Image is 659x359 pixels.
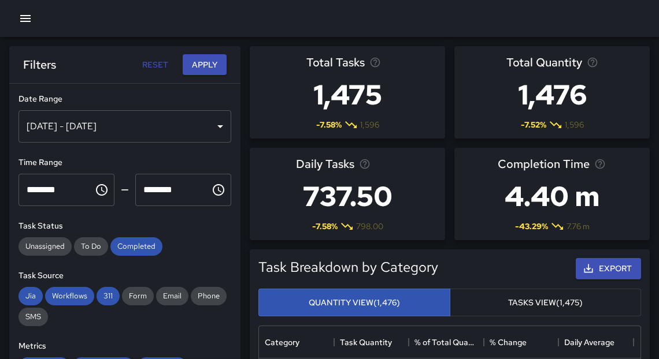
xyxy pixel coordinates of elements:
[18,220,231,233] h6: Task Status
[258,289,450,317] button: Quantity View(1,476)
[265,326,299,358] div: Category
[259,326,334,358] div: Category
[136,54,173,76] button: Reset
[490,326,527,358] div: % Change
[306,53,365,72] span: Total Tasks
[312,220,338,232] span: -7.58 %
[316,119,342,130] span: -7.58 %
[565,119,584,130] span: 1,596
[97,287,120,305] div: 311
[258,258,438,276] h5: Task Breakdown by Category
[18,270,231,282] h6: Task Source
[521,119,546,130] span: -7.52 %
[515,220,548,232] span: -43.29 %
[334,326,409,358] div: Task Quantity
[18,287,43,305] div: Jia
[306,72,389,118] h3: 1,475
[340,326,392,358] div: Task Quantity
[74,241,108,251] span: To Do
[558,326,634,358] div: Daily Average
[360,119,379,130] span: 1,596
[576,258,641,279] button: Export
[18,312,48,321] span: SMS
[594,158,606,170] svg: Average time taken to complete tasks in the selected period, compared to the previous period.
[191,291,227,301] span: Phone
[90,178,113,201] button: Choose time, selected time is 12:00 AM
[498,173,607,219] h3: 4.40 m
[369,57,381,68] svg: Total number of tasks in the selected period, compared to the previous period.
[18,93,231,106] h6: Date Range
[296,155,354,173] span: Daily Tasks
[296,173,399,219] h3: 737.50
[409,326,484,358] div: % of Total Quantity
[356,220,383,232] span: 798.00
[74,237,108,256] div: To Do
[18,237,72,256] div: Unassigned
[18,156,231,169] h6: Time Range
[207,178,230,201] button: Choose time, selected time is 11:59 PM
[484,326,559,358] div: % Change
[23,55,56,74] h6: Filters
[18,291,43,301] span: Jia
[110,241,162,251] span: Completed
[110,237,162,256] div: Completed
[122,291,154,301] span: Form
[18,110,231,143] div: [DATE] - [DATE]
[183,54,227,76] button: Apply
[414,326,478,358] div: % of Total Quantity
[18,241,72,251] span: Unassigned
[18,308,48,326] div: SMS
[156,291,188,301] span: Email
[45,287,94,305] div: Workflows
[45,291,94,301] span: Workflows
[564,326,614,358] div: Daily Average
[122,287,154,305] div: Form
[506,53,582,72] span: Total Quantity
[18,340,231,353] h6: Metrics
[450,289,642,317] button: Tasks View(1,475)
[97,291,120,301] span: 311
[359,158,371,170] svg: Average number of tasks per day in the selected period, compared to the previous period.
[506,72,598,118] h3: 1,476
[498,155,590,173] span: Completion Time
[587,57,598,68] svg: Total task quantity in the selected period, compared to the previous period.
[191,287,227,305] div: Phone
[567,220,590,232] span: 7.76 m
[156,287,188,305] div: Email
